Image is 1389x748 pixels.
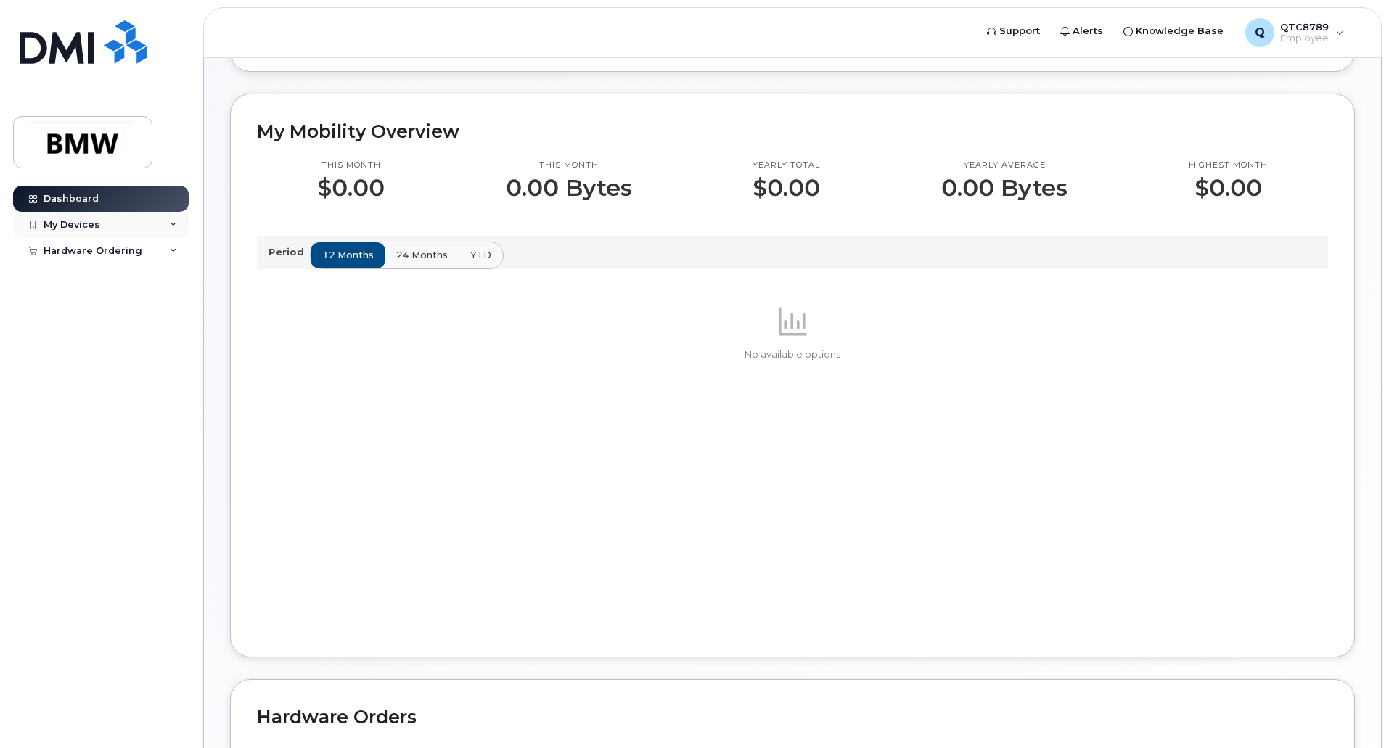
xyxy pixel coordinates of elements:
span: QTC8789 [1280,21,1329,33]
span: Employee [1280,33,1329,44]
p: This month [317,160,385,171]
p: $0.00 [1189,175,1268,201]
p: $0.00 [753,175,820,201]
p: $0.00 [317,175,385,201]
a: Knowledge Base [1113,17,1234,46]
h2: My Mobility Overview [257,120,1328,142]
span: 24 months [396,248,448,262]
span: Q [1255,24,1265,41]
p: No available options [257,348,1328,361]
p: 0.00 Bytes [506,175,632,201]
p: Highest month [1189,160,1268,171]
span: Support [999,24,1040,38]
p: 0.00 Bytes [941,175,1068,201]
p: Yearly total [753,160,820,171]
div: QTC8789 [1235,18,1354,47]
h2: Hardware Orders [257,706,1328,728]
p: Period [269,245,310,259]
span: YTD [470,248,491,262]
span: Knowledge Base [1136,24,1224,38]
iframe: Messenger Launcher [1326,685,1378,737]
p: Yearly average [941,160,1068,171]
a: Alerts [1050,17,1113,46]
a: Support [977,17,1050,46]
span: Alerts [1073,24,1103,38]
p: This month [506,160,632,171]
